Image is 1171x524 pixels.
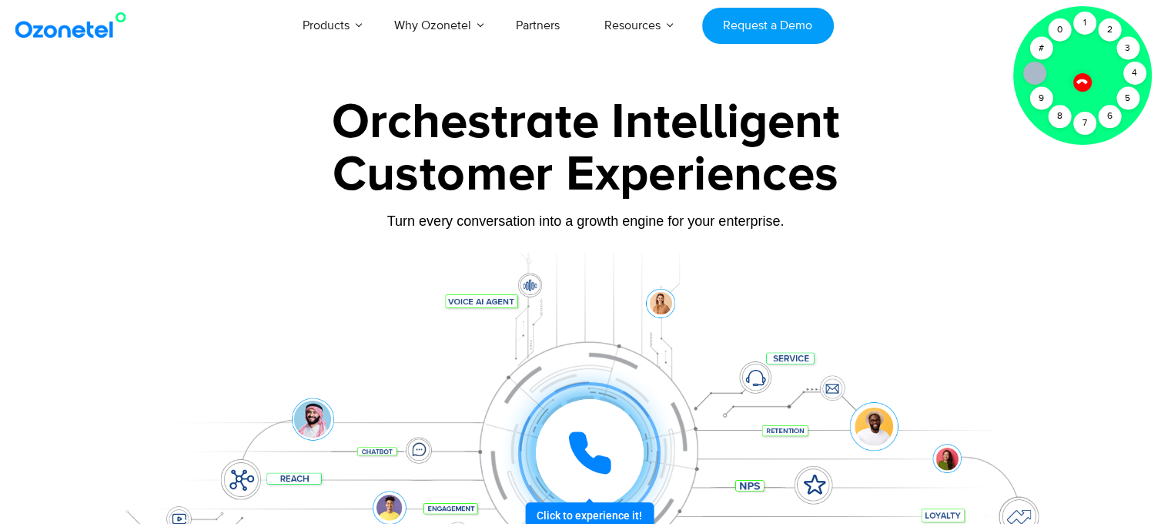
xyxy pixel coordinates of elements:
[105,98,1067,147] div: Orchestrate Intelligent
[1029,87,1052,110] div: 9
[1098,18,1121,42] div: 2
[1029,37,1052,60] div: #
[1048,105,1071,128] div: 8
[1048,18,1071,42] div: 0
[1116,87,1139,110] div: 5
[105,213,1067,230] div: Turn every conversation into a growth engine for your enterprise.
[105,138,1067,212] div: Customer Experiences
[1073,12,1096,35] div: 1
[702,8,834,44] a: Request a Demo
[1098,105,1121,128] div: 6
[1073,112,1096,135] div: 7
[1123,62,1146,85] div: 4
[1116,37,1139,60] div: 3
